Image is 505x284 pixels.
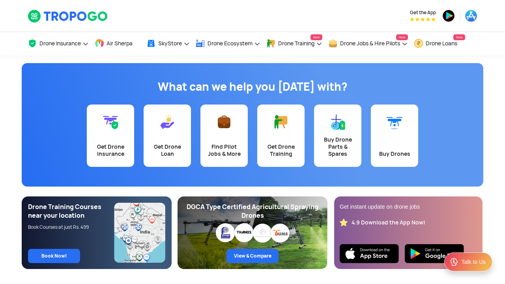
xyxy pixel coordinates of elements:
[340,219,348,226] img: star_rating
[453,34,465,40] span: New
[449,257,459,267] img: ic_Support.svg
[158,40,182,47] span: SkyStore
[426,40,457,47] span: Drone Loans
[340,40,400,47] span: Drone Jobs & Hire Pilots
[184,203,321,220] div: DGCA Type Certified Agricultural Spraying Drones
[405,244,464,263] img: Playstore
[387,114,402,130] img: Buy Drones
[148,143,186,157] div: Get Drone Loan
[28,203,114,220] div: Drone Training Courses near your location
[376,150,413,157] div: Buy Drones
[352,219,425,226] div: 4.9 Download the App Now!
[196,32,260,55] a: Drone Ecosystem
[257,105,305,167] a: Get Drone Training
[205,143,243,157] div: Find Pilot Jobs & More
[314,105,361,167] a: Buy Drone Parts & Spares
[200,105,248,167] a: Find Pilot Jobs & More
[396,34,408,40] span: New
[28,79,477,95] h1: What can we help you [DATE] with?
[159,114,175,130] img: Get Drone Loan
[262,143,300,157] div: Get Drone Training
[330,114,346,130] img: Buy Drone Parts & Spares
[107,40,133,47] span: Air Sherpa
[28,224,114,230] div: Book Courses at just Rs. 499
[278,40,314,47] span: Drone Training
[95,32,140,55] a: Air Sherpa
[87,105,134,167] a: Get Drone Insurance
[226,249,279,263] a: View & Compare
[39,40,81,47] span: Drone Insurance
[328,32,408,55] a: Drone Jobs & Hire PilotsNew
[92,143,129,157] div: Get Drone Insurance
[319,136,357,157] div: Buy Drone Parts & Spares
[208,40,252,47] span: Drone Ecosystem
[340,244,399,263] img: Ios
[340,203,477,211] div: Get instant update on drone jobs
[146,32,190,55] a: SkyStore
[103,114,118,130] img: Get Drone Insurance
[371,105,418,167] a: Buy Drones
[216,114,232,130] img: Find Pilot Jobs & More
[28,32,89,55] a: Drone Insurance
[273,114,289,130] img: Get Drone Training
[442,9,455,22] img: playstore
[410,17,436,21] img: App Raking
[28,9,108,23] img: TropoGo Logo
[414,32,465,55] a: Drone LoansNew
[410,9,436,16] span: Get the App
[144,105,191,167] a: Get Drone Loan
[462,258,486,266] div: Talk to Us
[310,34,322,40] span: New
[266,32,322,55] a: Drone TrainingNew
[465,9,477,22] img: appstore
[28,249,80,263] a: Book Now!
